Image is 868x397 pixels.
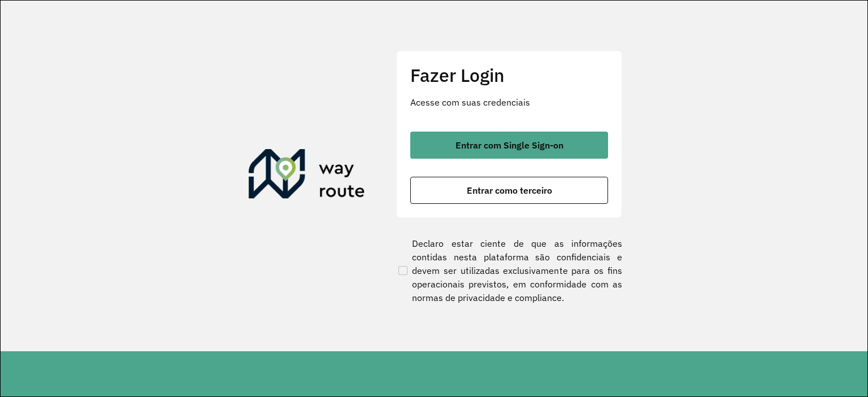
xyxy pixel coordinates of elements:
button: button [410,132,608,159]
label: Declaro estar ciente de que as informações contidas nesta plataforma são confidenciais e devem se... [396,237,622,304]
span: Entrar com Single Sign-on [455,141,563,150]
button: button [410,177,608,204]
p: Acesse com suas credenciais [410,95,608,109]
span: Entrar como terceiro [467,186,552,195]
h2: Fazer Login [410,64,608,86]
img: Roteirizador AmbevTech [249,149,365,203]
